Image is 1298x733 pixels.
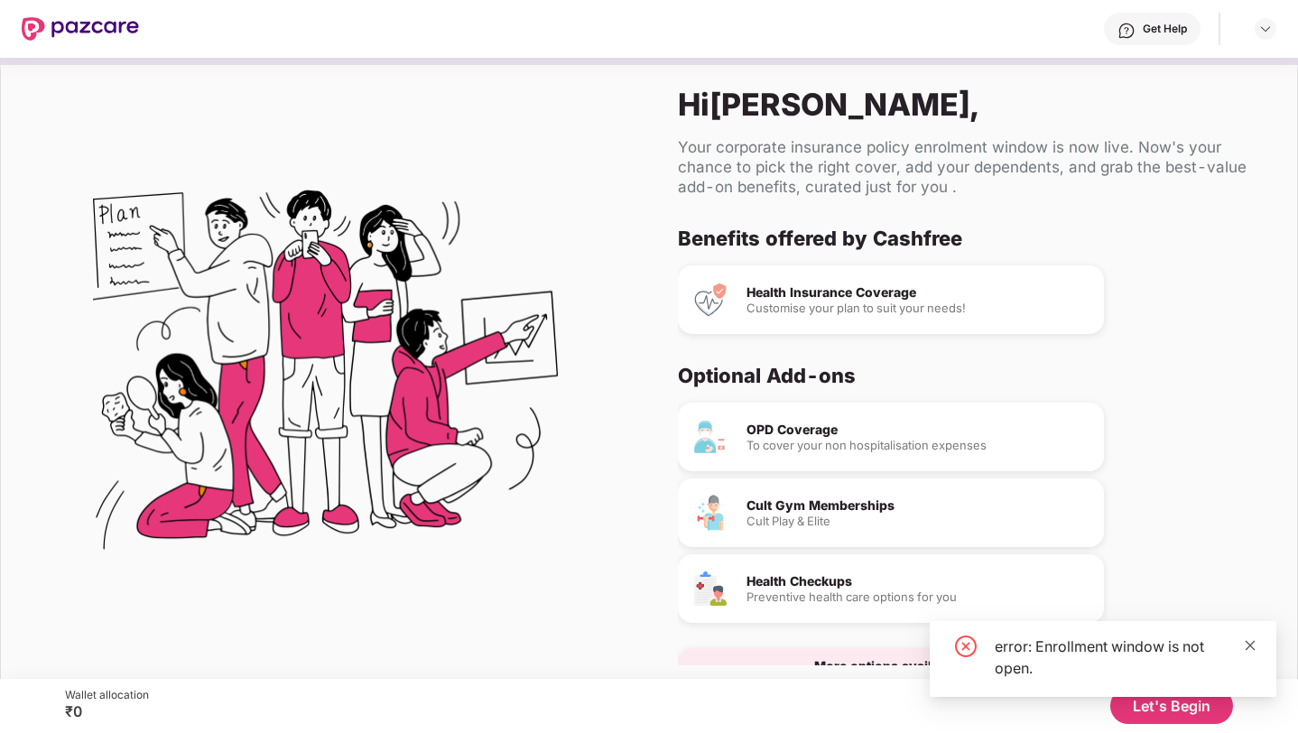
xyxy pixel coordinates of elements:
[746,440,1089,451] div: To cover your non hospitalisation expenses
[1258,22,1273,36] img: svg+xml;base64,PHN2ZyBpZD0iRHJvcGRvd24tMzJ4MzIiIHhtbG5zPSJodHRwOi8vd3d3LnczLm9yZy8yMDAwL3N2ZyIgd2...
[678,137,1268,197] div: Your corporate insurance policy enrolment window is now live. Now's your chance to pick the right...
[746,302,1089,314] div: Customise your plan to suit your needs!
[93,144,558,608] img: Flex Benefits Illustration
[746,286,1089,299] div: Health Insurance Coverage
[1244,639,1256,652] span: close
[65,688,149,702] div: Wallet allocation
[1117,22,1136,40] img: svg+xml;base64,PHN2ZyBpZD0iSGVscC0zMngzMiIgeG1sbnM9Imh0dHA6Ly93d3cudzMub3JnLzIwMDAvc3ZnIiB3aWR0aD...
[746,499,1089,512] div: Cult Gym Memberships
[995,636,1255,679] div: error: Enrollment window is not open.
[814,660,969,673] div: More options available...
[678,363,1254,388] div: Optional Add-ons
[22,17,139,41] img: New Pazcare Logo
[692,419,728,455] img: OPD Coverage
[65,702,149,720] div: ₹0
[692,282,728,318] img: Health Insurance Coverage
[678,226,1254,251] div: Benefits offered by Cashfree
[955,636,977,657] span: close-circle
[746,591,1089,603] div: Preventive health care options for you
[746,423,1089,436] div: OPD Coverage
[1143,22,1187,36] div: Get Help
[746,575,1089,588] div: Health Checkups
[746,515,1089,527] div: Cult Play & Elite
[678,86,1268,123] div: Hi [PERSON_NAME] ,
[692,495,728,531] img: Cult Gym Memberships
[692,571,728,607] img: Health Checkups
